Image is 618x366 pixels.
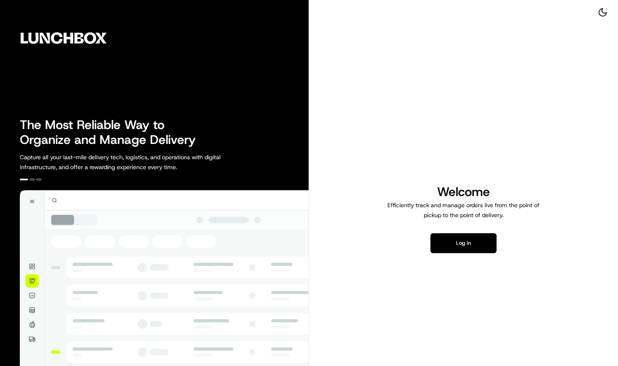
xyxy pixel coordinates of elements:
p: Efficiently track and manage orders live from the point of pickup to the point of delivery. [384,200,543,220]
h2: The Most Reliable Way to Organize and Manage Delivery [20,117,205,147]
img: Company Logo [5,5,122,71]
p: Capture all your last-mile delivery tech, logistics, and operations with digital infrastructure, ... [20,152,258,172]
h1: Welcome [384,184,543,200]
button: Log in [430,233,497,253]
